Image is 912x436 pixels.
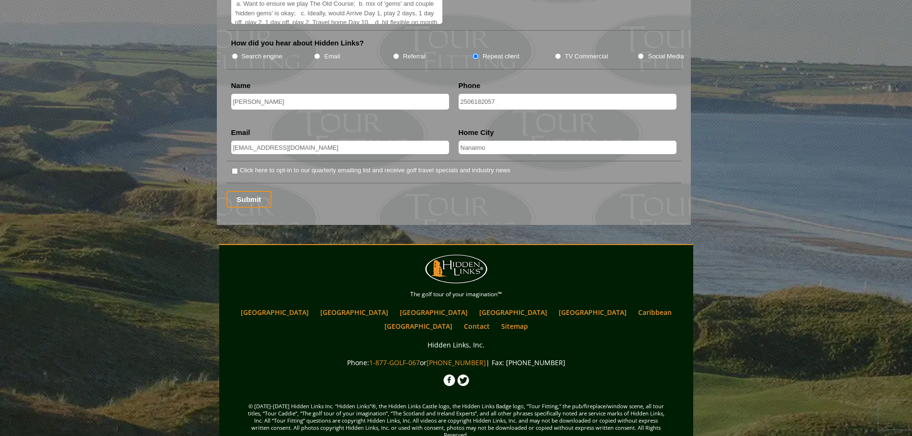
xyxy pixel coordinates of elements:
img: Facebook [443,374,455,386]
a: 1-877-GOLF-067 [369,358,420,367]
label: Phone [459,81,481,90]
label: Repeat client [483,52,519,61]
a: [GEOGRAPHIC_DATA] [474,305,552,319]
label: Click here to opt-in to our quarterly emailing list and receive golf travel specials and industry... [240,166,510,175]
label: Referral [403,52,426,61]
label: Search engine [242,52,282,61]
label: Social Media [648,52,684,61]
a: [GEOGRAPHIC_DATA] [554,305,631,319]
p: Hidden Links, Inc. [222,339,691,351]
label: Email [324,52,340,61]
a: Caribbean [633,305,676,319]
a: [GEOGRAPHIC_DATA] [380,319,457,333]
p: Phone: or | Fax: [PHONE_NUMBER] [222,357,691,369]
a: [GEOGRAPHIC_DATA] [315,305,393,319]
label: Email [231,128,250,137]
a: Contact [459,319,495,333]
label: TV Commercial [565,52,608,61]
a: Sitemap [496,319,533,333]
a: [PHONE_NUMBER] [427,358,486,367]
img: Twitter [457,374,469,386]
label: Home City [459,128,494,137]
label: How did you hear about Hidden Links? [231,38,364,48]
a: [GEOGRAPHIC_DATA] [395,305,473,319]
p: The golf tour of your imagination™ [222,289,691,300]
a: [GEOGRAPHIC_DATA] [236,305,314,319]
label: Name [231,81,251,90]
input: Submit [226,191,272,208]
